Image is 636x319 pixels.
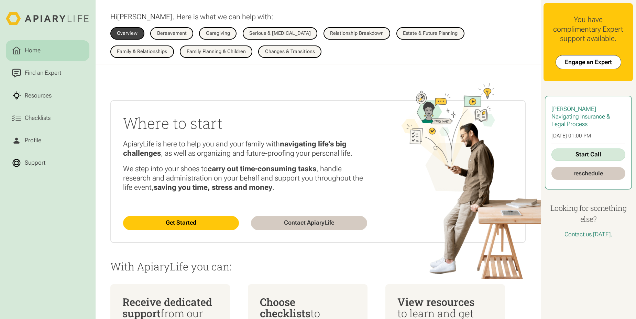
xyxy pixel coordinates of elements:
[23,114,52,123] div: Checklists
[150,27,193,40] a: Bereavement
[551,148,625,161] a: Start Call
[556,55,621,69] a: Engage an Expert
[6,107,89,128] a: Checklists
[550,15,627,43] div: You have complimentary Expert support available.
[117,49,167,54] div: Family & Relationships
[123,139,367,158] p: ApiaryLife is here to help you and your family with , as well as organizing and future-proofing y...
[6,40,89,61] a: Home
[110,261,526,272] p: With ApiaryLife you can:
[23,69,63,78] div: Find an Expert
[23,136,43,145] div: Profile
[551,113,610,127] span: Navigating Insurance & Legal Process
[258,45,321,58] a: Changes & Transitions
[397,295,474,309] span: View resources
[551,133,625,139] div: [DATE] 01:00 PM
[187,49,246,54] div: Family Planning & Children
[6,85,89,106] a: Resources
[180,45,252,58] a: Family Planning & Children
[154,183,272,192] strong: saving you time, stress and money
[249,31,311,36] div: Serious & [MEDICAL_DATA]
[23,158,47,167] div: Support
[6,153,89,174] a: Support
[206,31,230,36] div: Caregiving
[551,167,625,180] a: reschedule
[324,27,391,40] a: Relationship Breakdown
[6,63,89,84] a: Find an Expert
[123,216,239,230] a: Get Started
[265,49,315,54] div: Changes & Transitions
[403,31,458,36] div: Estate & Future Planning
[110,27,144,40] a: Overview
[123,164,367,192] p: We step into your shoes to , handle research and administration on your behalf and support you th...
[199,27,237,40] a: Caregiving
[396,27,464,40] a: Estate & Future Planning
[117,12,173,21] span: [PERSON_NAME]
[110,45,174,58] a: Family & Relationships
[23,91,53,100] div: Resources
[208,164,316,173] strong: carry out time-consuming tasks
[110,12,273,21] p: Hi . Here is what we can help with:
[157,31,187,36] div: Bereavement
[551,105,596,112] span: [PERSON_NAME]
[330,31,384,36] div: Relationship Breakdown
[23,46,42,55] div: Home
[564,231,612,238] a: Contact us [DATE].
[251,216,367,230] a: Contact ApiaryLife
[544,203,633,225] h4: Looking for something else?
[123,113,367,133] h2: Where to start
[243,27,318,40] a: Serious & [MEDICAL_DATA]
[6,130,89,151] a: Profile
